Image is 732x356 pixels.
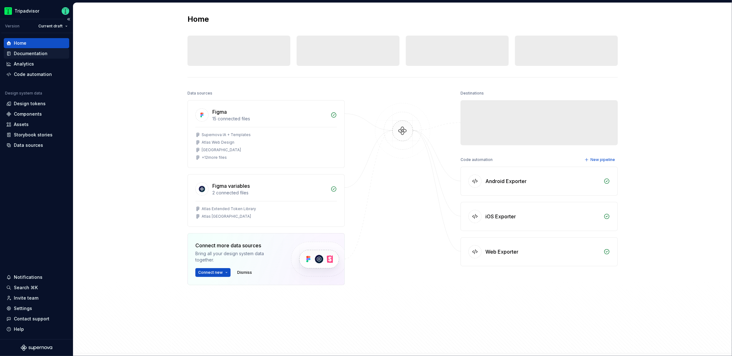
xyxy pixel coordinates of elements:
img: Thomas Dittmer [62,7,69,15]
button: New pipeline [583,155,618,164]
div: Bring all your design system data together. [195,250,280,263]
div: Search ⌘K [14,284,38,291]
button: Help [4,324,69,334]
div: Design system data [5,91,42,96]
div: Code automation [461,155,493,164]
div: Components [14,111,42,117]
span: New pipeline [590,157,615,162]
button: Notifications [4,272,69,282]
a: Settings [4,303,69,313]
div: Data sources [187,89,212,98]
a: Data sources [4,140,69,150]
div: Atlas Extended Token Library [202,206,256,211]
a: Figma15 connected filesSupernova IA + TemplatesAtlas Web Design[GEOGRAPHIC_DATA]+12more files [187,100,345,168]
img: 0ed0e8b8-9446-497d-bad0-376821b19aa5.png [4,7,12,15]
span: Current draft [38,24,63,29]
div: Figma variables [212,182,250,190]
div: Web Exporter [485,248,518,256]
div: Design tokens [14,100,46,107]
a: Storybook stories [4,130,69,140]
div: Code automation [14,71,52,78]
a: Invite team [4,293,69,303]
div: Analytics [14,61,34,67]
button: Contact support [4,314,69,324]
button: Search ⌘K [4,283,69,293]
div: Contact support [14,316,49,322]
div: Help [14,326,24,332]
div: Documentation [14,50,47,57]
div: Atlas Web Design [202,140,234,145]
div: Figma [212,108,227,116]
div: Connect more data sources [195,242,280,249]
a: Components [4,109,69,119]
a: Assets [4,119,69,129]
div: Data sources [14,142,43,148]
div: Home [14,40,26,46]
span: Dismiss [237,270,252,275]
a: Code automation [4,69,69,79]
div: Android Exporter [485,177,527,185]
div: [GEOGRAPHIC_DATA] [202,147,241,152]
span: Connect new [198,270,223,275]
div: Notifications [14,274,42,280]
a: Figma variables2 connected filesAtlas Extended Token LibraryAtlas [GEOGRAPHIC_DATA] [187,174,345,227]
div: Atlas [GEOGRAPHIC_DATA] [202,214,251,219]
a: Analytics [4,59,69,69]
div: Assets [14,121,29,128]
div: Destinations [461,89,484,98]
div: iOS Exporter [485,213,516,220]
button: Current draft [36,22,70,31]
div: 2 connected files [212,190,327,196]
div: 15 connected files [212,116,327,122]
h2: Home [187,14,209,24]
a: Design tokens [4,99,69,109]
div: Tripadvisor [14,8,39,14]
button: Collapse sidebar [64,15,73,24]
button: TripadvisorThomas Dittmer [1,4,72,18]
div: Storybook stories [14,132,53,138]
svg: Supernova Logo [21,345,52,351]
div: Invite team [14,295,38,301]
div: + 12 more files [202,155,227,160]
div: Version [5,24,20,29]
div: Settings [14,305,32,312]
a: Documentation [4,49,69,59]
button: Connect new [195,268,231,277]
button: Dismiss [234,268,255,277]
a: Home [4,38,69,48]
div: Supernova IA + Templates [202,132,251,137]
